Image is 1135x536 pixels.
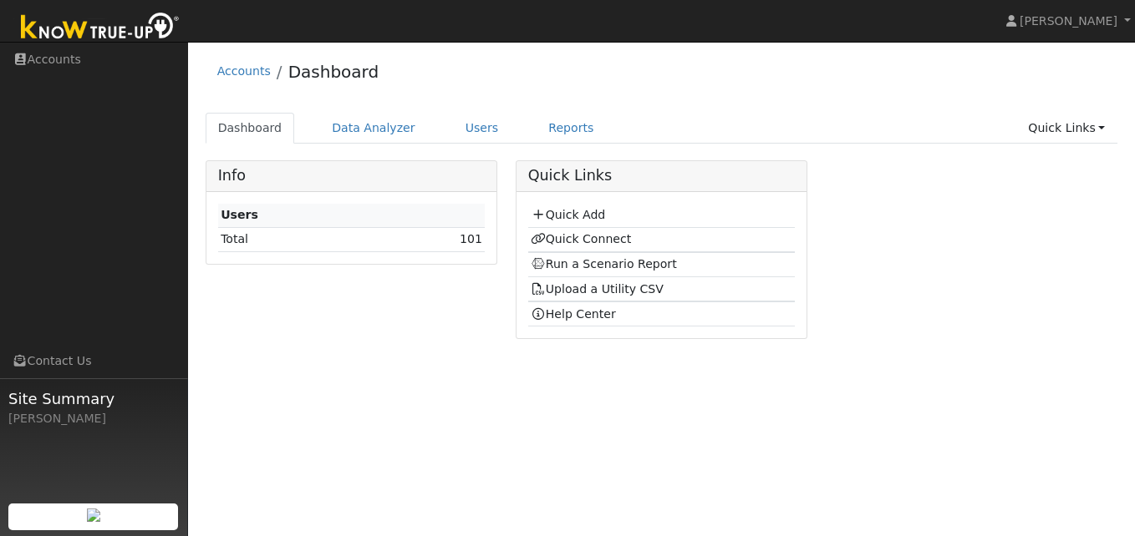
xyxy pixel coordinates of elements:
div: [PERSON_NAME] [8,410,179,427]
img: retrieve [87,508,100,522]
a: Reports [536,113,606,144]
a: Data Analyzer [319,113,428,144]
a: Quick Links [1015,113,1117,144]
a: Users [453,113,512,144]
a: Dashboard [288,62,379,82]
a: Accounts [217,64,271,78]
a: Dashboard [206,113,295,144]
span: Site Summary [8,387,179,410]
img: Know True-Up [13,9,188,47]
span: [PERSON_NAME] [1020,14,1117,28]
